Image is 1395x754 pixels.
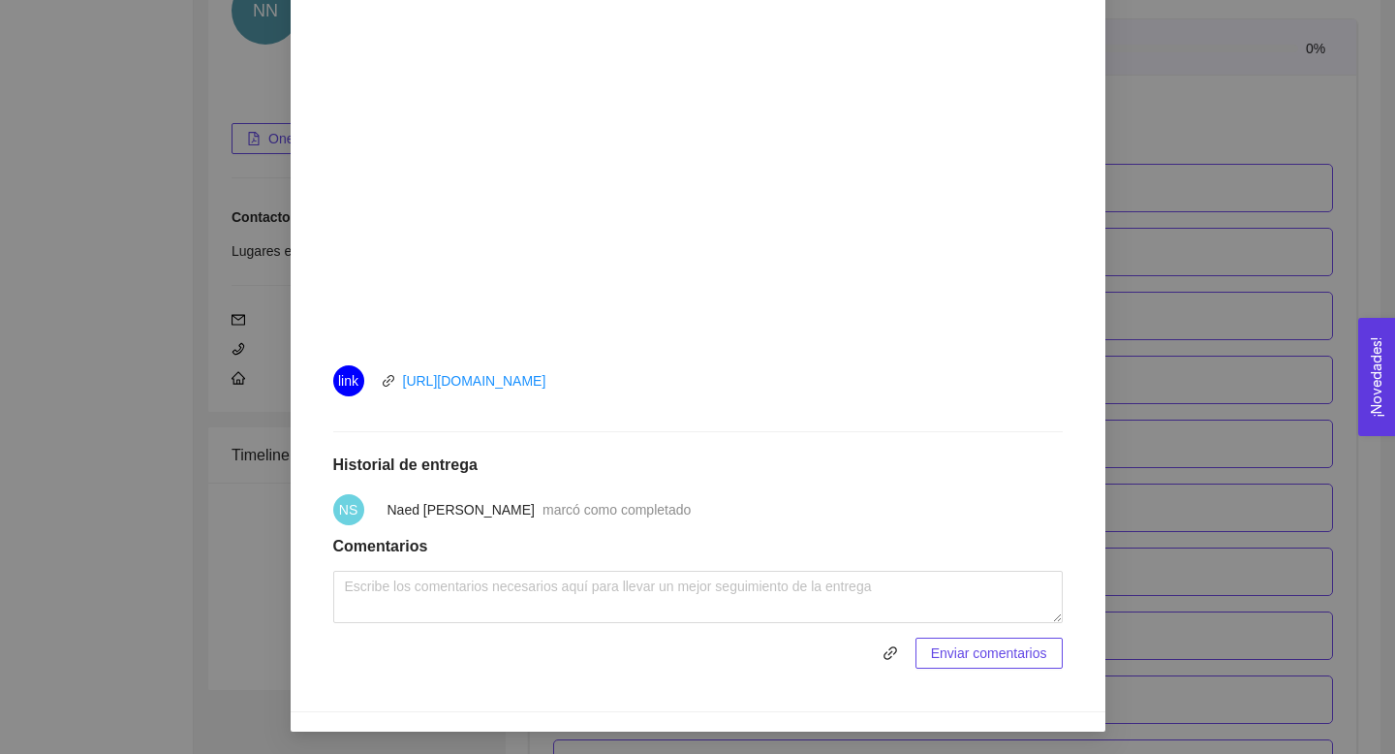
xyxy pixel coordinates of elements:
span: Naed [PERSON_NAME] [387,502,536,518]
a: [URL][DOMAIN_NAME] [403,373,546,389]
span: link [382,374,395,388]
span: marcó como completado [542,502,691,518]
span: Enviar comentarios [931,643,1047,664]
button: Enviar comentarios [915,638,1063,669]
span: link [875,645,906,661]
span: NS [339,494,357,525]
h1: Comentarios [333,537,1063,556]
button: link [875,638,906,669]
button: Open Feedback Widget [1358,318,1395,436]
h1: Historial de entrega [333,456,1063,475]
span: link [876,645,905,661]
span: link [338,365,358,396]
